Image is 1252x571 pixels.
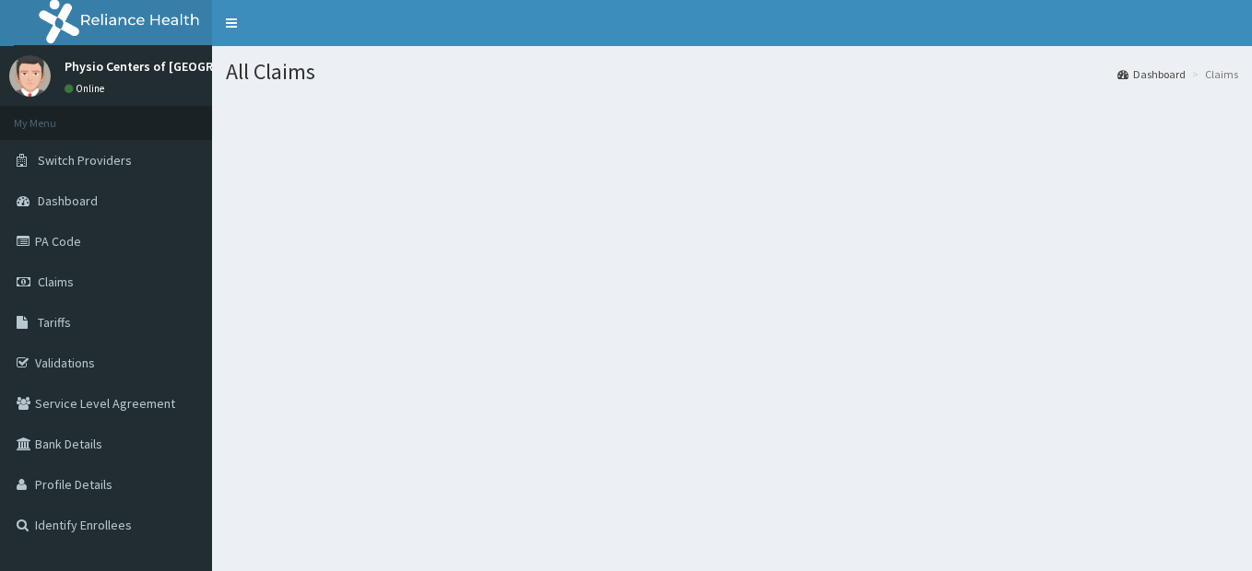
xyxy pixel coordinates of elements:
[1117,66,1186,82] a: Dashboard
[38,192,98,209] span: Dashboard
[65,82,109,95] a: Online
[38,274,74,290] span: Claims
[38,152,132,169] span: Switch Providers
[226,60,1238,84] h1: All Claims
[1187,66,1238,82] li: Claims
[9,55,51,97] img: User Image
[38,314,71,331] span: Tariffs
[65,60,288,73] p: Physio Centers of [GEOGRAPHIC_DATA]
